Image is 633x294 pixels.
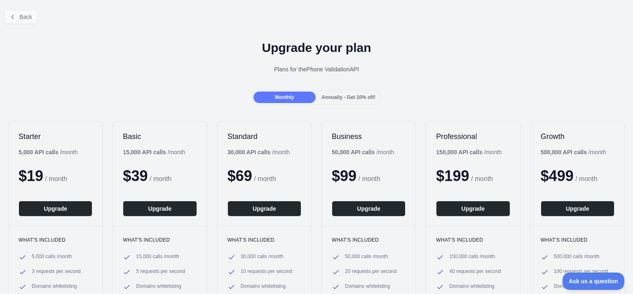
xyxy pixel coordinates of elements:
b: 30,000 API calls [227,149,271,155]
div: / month [436,148,502,156]
b: 50,000 API calls [332,149,375,155]
div: / month [227,148,290,156]
h2: Business [332,132,406,141]
b: 150,000 API calls [436,149,482,155]
h2: Professional [436,132,510,141]
span: $ 199 [436,167,469,184]
div: / month [541,148,606,156]
span: $ 69 [227,167,252,184]
h2: Growth [541,132,614,141]
span: $ 499 [541,167,574,184]
div: / month [332,148,394,156]
b: 500,000 API calls [541,149,587,155]
span: $ 99 [332,167,356,184]
h2: Standard [227,132,301,141]
iframe: Toggle Customer Support [563,273,625,290]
